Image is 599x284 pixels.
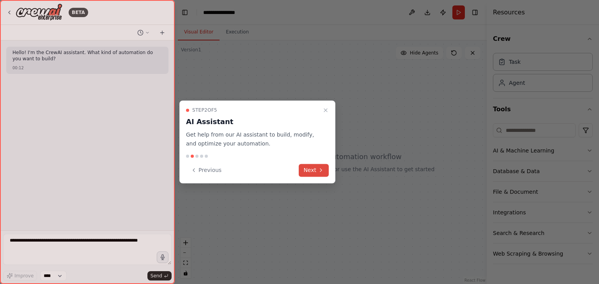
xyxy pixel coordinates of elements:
[192,107,217,113] span: Step 2 of 5
[179,7,190,18] button: Hide left sidebar
[186,164,226,177] button: Previous
[321,105,330,115] button: Close walkthrough
[186,130,319,148] p: Get help from our AI assistant to build, modify, and optimize your automation.
[299,164,329,177] button: Next
[186,116,319,127] h3: AI Assistant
